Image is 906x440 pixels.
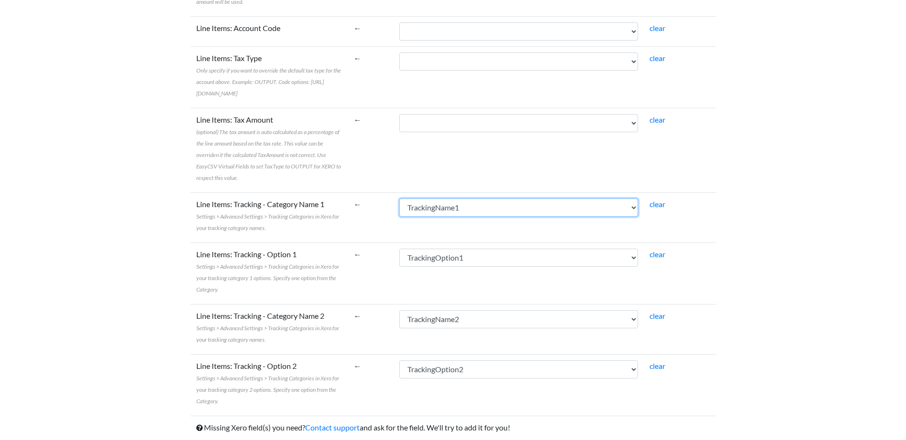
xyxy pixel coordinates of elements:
span: Settings > Advanced Settings > Tracking Categories in Xero for your tracking category 2 options. ... [196,375,339,405]
label: Line Items: Tracking - Option 2 [196,360,342,406]
span: Settings > Advanced Settings > Tracking Categories in Xero for your tracking category names. [196,213,339,231]
label: Line Items: Tax Type [196,52,342,98]
label: Line Items: Account Code [196,22,280,34]
a: Contact support [305,423,360,432]
a: clear [650,115,665,124]
label: Line Items: Tax Amount [196,114,342,183]
td: ← [348,304,394,354]
span: Settings > Advanced Settings > Tracking Categories in Xero for your tracking category names. [196,325,339,343]
iframe: Drift Widget Chat Controller [858,392,895,429]
span: Only specify if you want to override the default tax type for the account above. Example: OUTPUT.... [196,67,341,97]
td: ← [348,192,394,242]
label: Line Items: Tracking - Category Name 1 [196,199,342,233]
a: clear [650,250,665,259]
td: ← [348,242,394,304]
td: Missing Xero field(s) you need? and ask for the field. We'll try to add it for you! [191,416,716,439]
a: clear [650,311,665,320]
label: Line Items: Tracking - Option 1 [196,249,342,294]
span: Settings > Advanced Settings > Tracking Categories in Xero for your tracking category 1 options. ... [196,263,339,293]
td: ← [348,354,394,416]
td: ← [348,16,394,46]
a: clear [650,53,665,63]
td: ← [348,46,394,108]
a: clear [650,361,665,370]
a: clear [650,199,665,209]
a: clear [650,23,665,32]
span: (optional) The tax amount is auto calculated as a percentage of the line amount based on the tax ... [196,128,341,181]
td: ← [348,108,394,192]
label: Line Items: Tracking - Category Name 2 [196,310,342,345]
